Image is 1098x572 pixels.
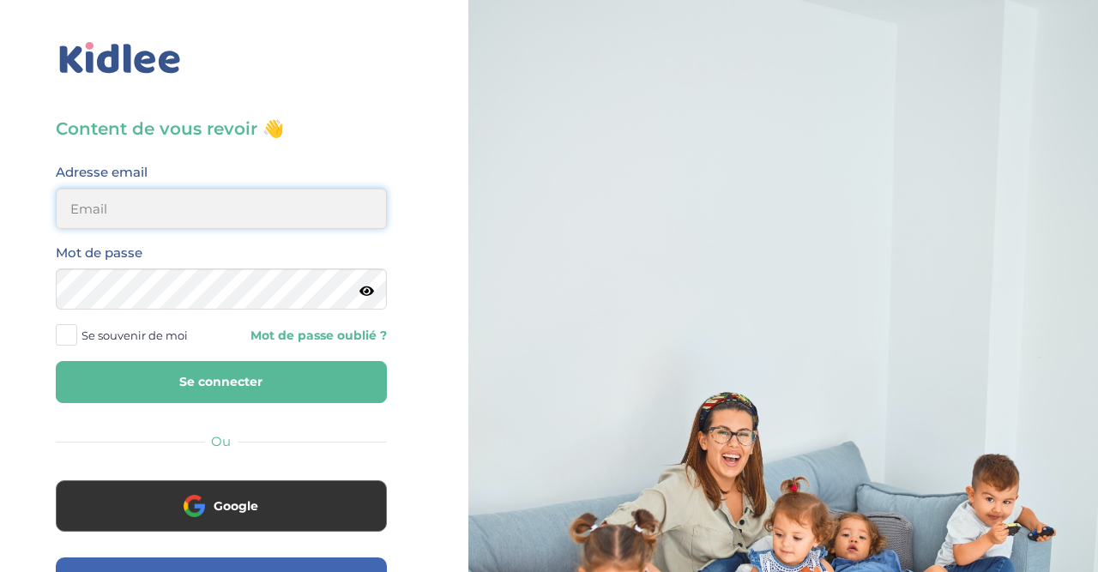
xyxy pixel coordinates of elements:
[56,188,387,229] input: Email
[56,480,387,532] button: Google
[56,509,387,526] a: Google
[56,117,387,141] h3: Content de vous revoir 👋
[81,324,188,346] span: Se souvenir de moi
[234,328,387,344] a: Mot de passe oublié ?
[56,242,142,264] label: Mot de passe
[211,433,231,449] span: Ou
[56,39,184,78] img: logo_kidlee_bleu
[214,497,258,515] span: Google
[184,495,205,516] img: google.png
[56,361,387,403] button: Se connecter
[56,161,148,184] label: Adresse email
